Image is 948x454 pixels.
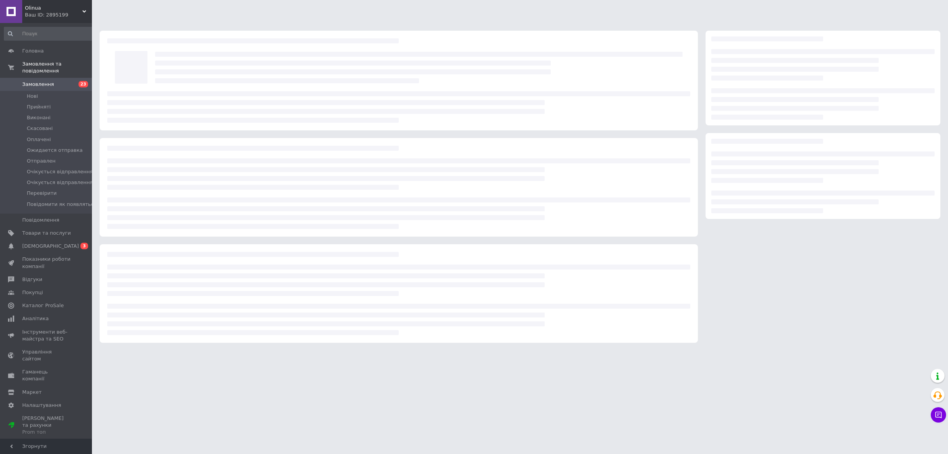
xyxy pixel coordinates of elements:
[22,415,71,436] span: [PERSON_NAME] та рахунки
[27,168,98,175] span: Очікується відправлення 1
[27,201,97,208] span: Повідомити як появляться
[27,179,98,186] span: Очікується відправлення 2
[80,243,88,249] span: 3
[27,147,83,154] span: Ожидается отправка
[27,114,51,121] span: Виконані
[25,5,82,12] span: Olinua
[4,27,99,41] input: Пошук
[22,289,43,296] span: Покупці
[22,368,71,382] span: Гаманець компанії
[27,104,51,110] span: Прийняті
[22,429,71,436] div: Prom топ
[22,48,44,54] span: Головна
[22,243,79,250] span: [DEMOGRAPHIC_DATA]
[27,158,56,164] span: Отправлен
[27,190,57,197] span: Перевірити
[22,329,71,342] span: Інструменти веб-майстра та SEO
[22,256,71,270] span: Показники роботи компанії
[22,276,42,283] span: Відгуки
[22,61,92,74] span: Замовлення та повідомлення
[22,230,71,237] span: Товари та послуги
[22,302,64,309] span: Каталог ProSale
[931,407,946,423] button: Чат з покупцем
[22,217,59,224] span: Повідомлення
[79,81,88,87] span: 23
[27,125,53,132] span: Скасовані
[25,12,92,18] div: Ваш ID: 2895199
[27,93,38,100] span: Нові
[22,402,61,409] span: Налаштування
[22,81,54,88] span: Замовлення
[27,136,51,143] span: Оплачені
[22,315,49,322] span: Аналітика
[22,349,71,362] span: Управління сайтом
[22,389,42,396] span: Маркет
